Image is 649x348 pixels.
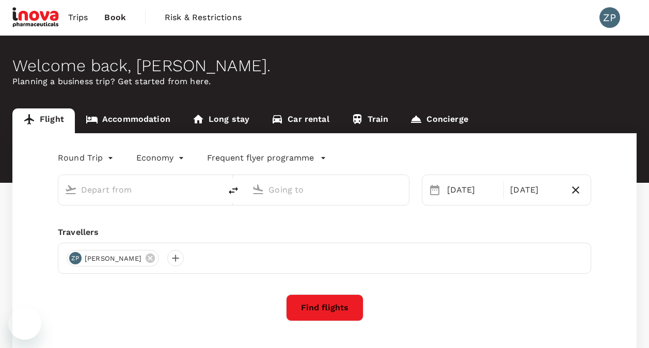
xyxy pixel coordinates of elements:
button: delete [221,178,246,203]
button: Open [214,188,216,191]
span: [PERSON_NAME] [78,254,148,264]
button: Open [402,188,404,191]
div: Economy [136,150,186,166]
span: Book [104,11,126,24]
div: Welcome back , [PERSON_NAME] . [12,56,637,75]
div: [DATE] [443,180,502,200]
div: Round Trip [58,150,116,166]
a: Long stay [181,108,260,133]
a: Accommodation [75,108,181,133]
img: iNova Pharmaceuticals [12,6,60,29]
div: [DATE] [506,180,565,200]
div: ZP [599,7,620,28]
div: Travellers [58,226,591,239]
div: ZP [69,252,82,264]
span: Trips [68,11,88,24]
button: Frequent flyer programme [207,152,326,164]
a: Car rental [260,108,340,133]
a: Concierge [399,108,479,133]
button: Find flights [286,294,363,321]
div: ZP[PERSON_NAME] [67,250,159,266]
input: Depart from [81,182,199,198]
iframe: Button to launch messaging window [8,307,41,340]
a: Train [340,108,400,133]
span: Risk & Restrictions [165,11,242,24]
p: Frequent flyer programme [207,152,314,164]
input: Going to [268,182,387,198]
p: Planning a business trip? Get started from here. [12,75,637,88]
a: Flight [12,108,75,133]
